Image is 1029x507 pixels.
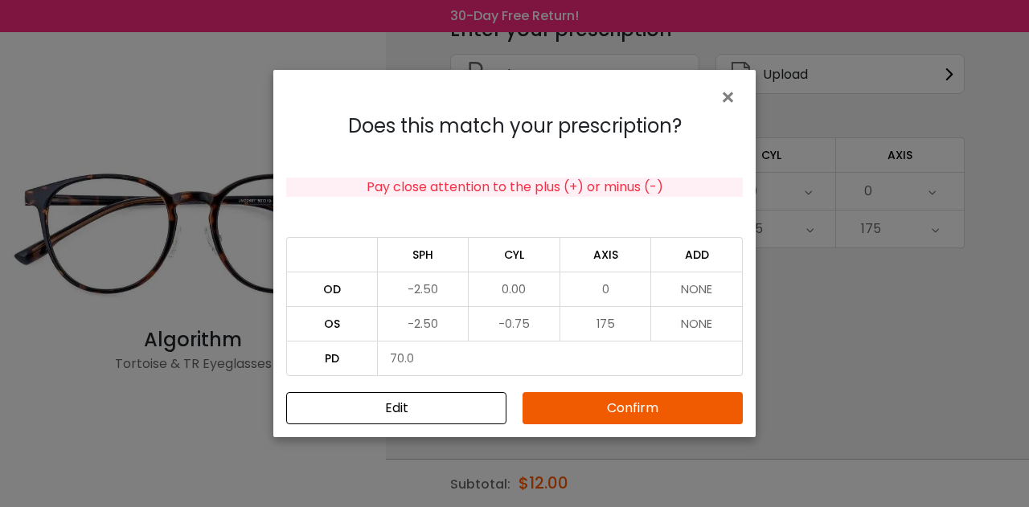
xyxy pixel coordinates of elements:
td: 0.00 [469,272,560,306]
button: Confirm [523,392,743,424]
td: NONE [651,306,743,341]
td: SPH [378,237,469,272]
button: Close [286,392,506,424]
td: AXIS [560,237,652,272]
td: ADD [651,237,743,272]
td: -2.50 [378,272,469,306]
td: CYL [469,237,560,272]
td: -2.50 [378,306,469,341]
td: 70.0 [378,341,743,376]
h4: Does this match your prescription? [286,115,743,138]
td: 0 [560,272,652,306]
div: Pay close attention to the plus (+) or minus (-) [286,178,743,197]
td: 175 [560,306,652,341]
td: -0.75 [469,306,560,341]
button: Close [719,83,743,110]
span: × [719,80,743,115]
td: NONE [651,272,743,306]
